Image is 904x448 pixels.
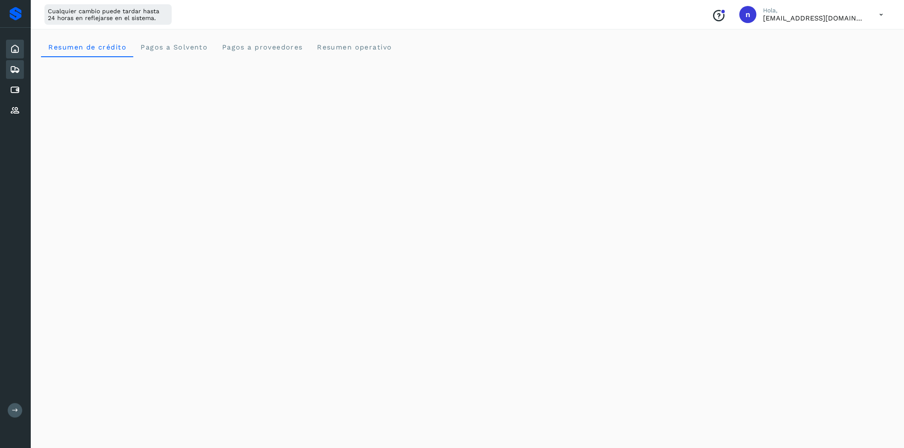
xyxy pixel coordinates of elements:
[48,43,126,51] span: Resumen de crédito
[6,40,24,58] div: Inicio
[140,43,208,51] span: Pagos a Solvento
[6,81,24,99] div: Cuentas por pagar
[221,43,303,51] span: Pagos a proveedores
[44,4,172,25] div: Cualquier cambio puede tardar hasta 24 horas en reflejarse en el sistema.
[763,7,866,14] p: Hola,
[317,43,392,51] span: Resumen operativo
[763,14,866,22] p: niagara+prod@solvento.mx
[6,60,24,79] div: Embarques
[6,101,24,120] div: Proveedores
